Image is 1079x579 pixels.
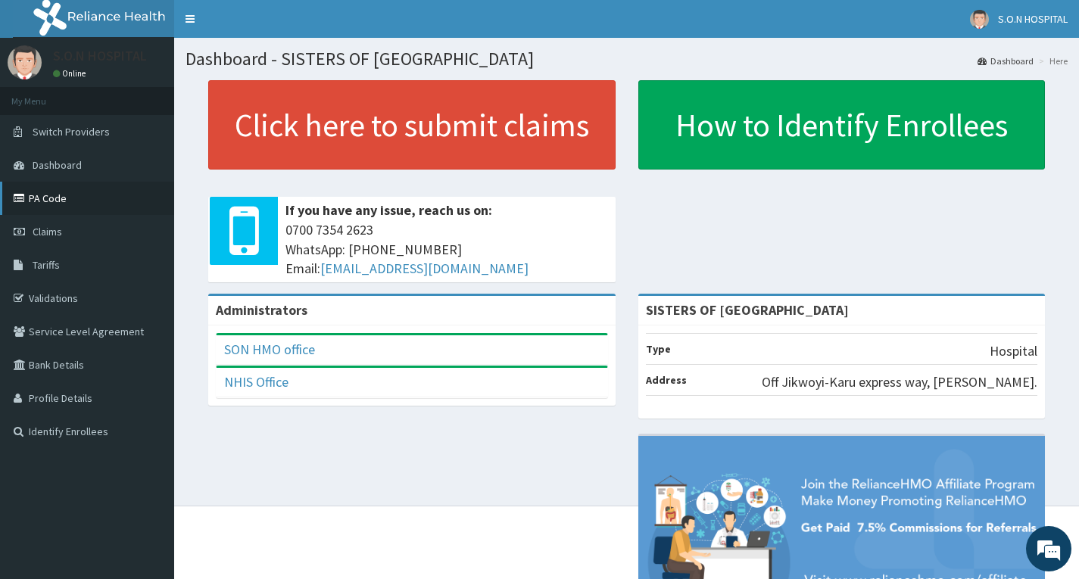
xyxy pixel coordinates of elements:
span: 0700 7354 2623 WhatsApp: [PHONE_NUMBER] Email: [285,220,608,279]
div: Minimize live chat window [248,8,285,44]
span: S.O.N HOSPITAL [998,12,1068,26]
span: Dashboard [33,158,82,172]
p: S.O.N HOSPITAL [53,49,147,63]
img: User Image [8,45,42,79]
a: Click here to submit claims [208,80,616,170]
b: Type [646,342,671,356]
p: Off Jikwoyi-Karu express way, [PERSON_NAME]. [762,372,1037,392]
textarea: Type your message and hit 'Enter' [8,413,288,466]
p: Hospital [990,341,1037,361]
strong: SISTERS OF [GEOGRAPHIC_DATA] [646,301,849,319]
a: SON HMO office [224,341,315,358]
a: NHIS Office [224,373,288,391]
a: Dashboard [978,54,1034,67]
b: Administrators [216,301,307,319]
li: Here [1035,54,1068,67]
span: Tariffs [33,258,60,272]
span: We're online! [88,191,209,344]
b: Address [646,373,687,387]
img: d_794563401_company_1708531726252_794563401 [28,76,61,114]
img: User Image [970,10,989,29]
h1: Dashboard - SISTERS OF [GEOGRAPHIC_DATA] [186,49,1068,69]
span: Switch Providers [33,125,110,139]
span: Claims [33,225,62,238]
div: Chat with us now [79,85,254,104]
b: If you have any issue, reach us on: [285,201,492,219]
a: Online [53,68,89,79]
a: [EMAIL_ADDRESS][DOMAIN_NAME] [320,260,529,277]
a: How to Identify Enrollees [638,80,1046,170]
